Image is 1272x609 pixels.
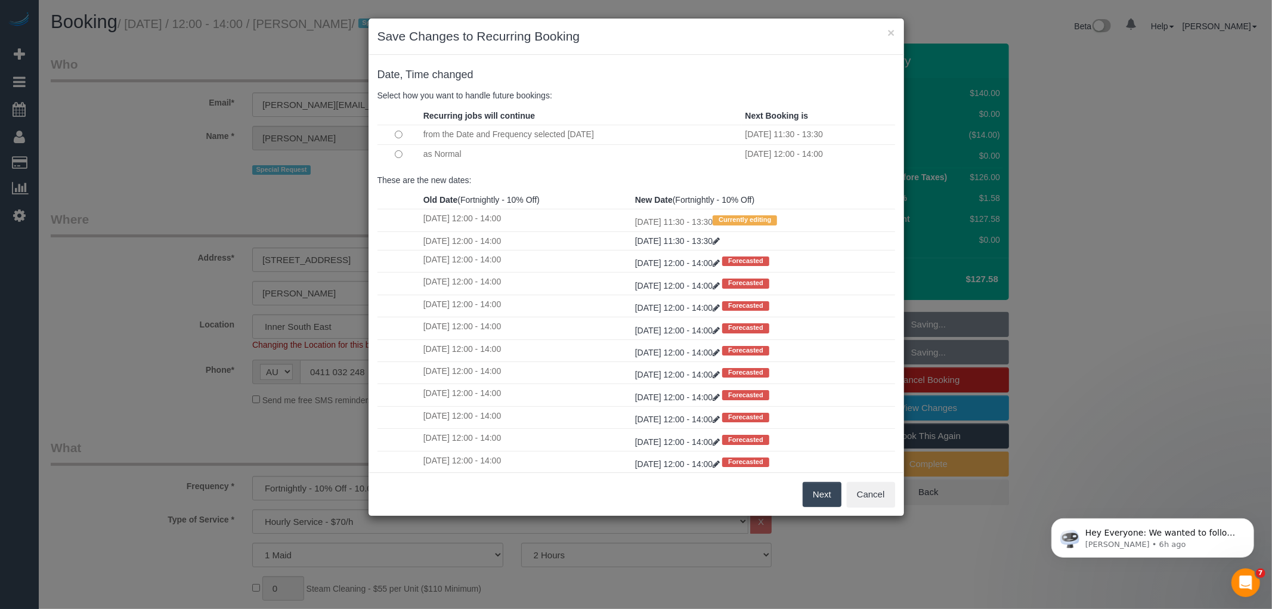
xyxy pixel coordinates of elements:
span: Forecasted [722,368,769,378]
a: [DATE] 12:00 - 14:00 [635,281,722,290]
p: Message from Ellie, sent 6h ago [52,46,206,57]
td: [DATE] 12:00 - 14:00 [420,273,632,295]
a: [DATE] 12:00 - 14:00 [635,303,722,313]
span: Forecasted [722,301,769,311]
iframe: Intercom live chat [1231,568,1260,597]
td: as Normal [420,144,742,163]
span: Forecasted [722,413,769,422]
a: [DATE] 11:30 - 13:30 [635,236,720,246]
span: Forecasted [722,457,769,467]
h3: Save Changes to Recurring Booking [377,27,895,45]
td: [DATE] 12:00 - 14:00 [742,144,895,163]
a: [DATE] 12:00 - 14:00 [635,415,722,424]
td: [DATE] 12:00 - 14:00 [420,295,632,317]
iframe: Intercom notifications message [1033,493,1272,577]
td: [DATE] 12:00 - 14:00 [420,384,632,406]
p: These are the new dates: [377,174,895,186]
td: [DATE] 12:00 - 14:00 [420,339,632,361]
td: from the Date and Frequency selected [DATE] [420,125,742,144]
td: [DATE] 12:00 - 14:00 [420,451,632,473]
span: Forecasted [722,323,769,333]
td: [DATE] 12:00 - 14:00 [420,209,632,231]
td: [DATE] 12:00 - 14:00 [420,231,632,250]
a: [DATE] 12:00 - 14:00 [635,370,722,379]
span: Forecasted [722,346,769,355]
strong: New Date [635,195,673,205]
span: Forecasted [722,435,769,444]
td: [DATE] 11:30 - 13:30 [632,209,895,231]
a: [DATE] 12:00 - 14:00 [635,326,722,335]
th: (Fortnightly - 10% Off) [420,191,632,209]
span: Forecasted [722,390,769,400]
td: [DATE] 12:00 - 14:00 [420,429,632,451]
a: [DATE] 12:00 - 14:00 [635,258,722,268]
a: [DATE] 12:00 - 14:00 [635,437,722,447]
span: Currently editing [713,215,777,225]
a: [DATE] 12:00 - 14:00 [635,459,722,469]
strong: Old Date [423,195,458,205]
a: [DATE] 12:00 - 14:00 [635,348,722,357]
td: [DATE] 12:00 - 14:00 [420,317,632,339]
a: [DATE] 12:00 - 14:00 [635,392,722,402]
td: [DATE] 12:00 - 14:00 [420,361,632,384]
td: [DATE] 12:00 - 14:00 [420,406,632,428]
span: Date, Time [377,69,429,81]
span: Forecasted [722,256,769,266]
strong: Recurring jobs will continue [423,111,535,120]
button: Next [803,482,841,507]
td: [DATE] 11:30 - 13:30 [742,125,895,144]
th: (Fortnightly - 10% Off) [632,191,895,209]
strong: Next Booking is [745,111,808,120]
span: Forecasted [722,279,769,288]
span: Hey Everyone: We wanted to follow up and let you know we have been closely monitoring the account... [52,35,204,163]
span: 7 [1256,568,1265,578]
button: × [887,26,895,39]
p: Select how you want to handle future bookings: [377,89,895,101]
h4: changed [377,69,895,81]
td: [DATE] 12:00 - 14:00 [420,250,632,272]
button: Cancel [847,482,895,507]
